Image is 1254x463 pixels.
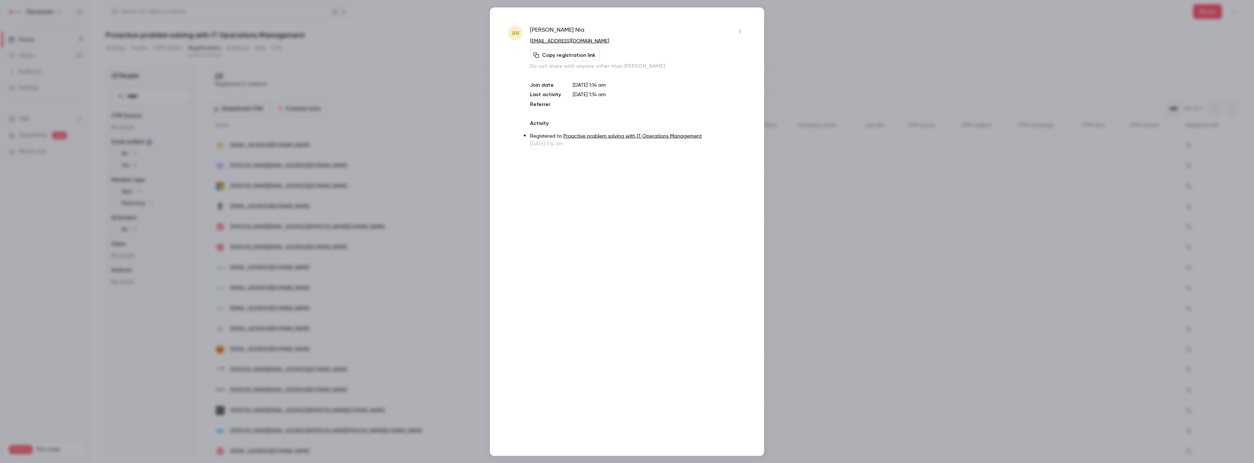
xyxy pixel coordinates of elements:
p: Join date [530,81,561,89]
a: [EMAIL_ADDRESS][DOMAIN_NAME] [530,38,609,43]
a: Proactive problem solving with IT Operations Management [563,133,702,138]
p: Activity [530,119,746,127]
p: Registered to [530,132,746,140]
span: [PERSON_NAME] Nia [530,25,584,37]
span: [DATE] 1:14 am [573,92,606,97]
p: Last activity [530,91,561,98]
button: Copy registration link [530,49,600,61]
p: Referrer [530,101,561,108]
span: AN [512,28,519,37]
p: [DATE] 1:14 am [573,81,746,89]
p: Do not share with anyone other than [PERSON_NAME] [530,62,746,70]
p: [DATE] 1:14 am [530,140,746,147]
